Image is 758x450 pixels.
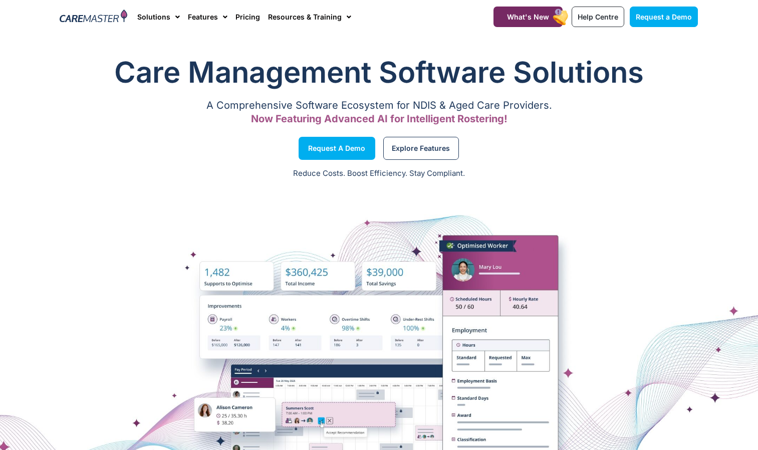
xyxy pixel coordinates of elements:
a: Request a Demo [630,7,698,27]
img: CareMaster Logo [60,10,127,25]
span: What's New [507,13,549,21]
a: Request a Demo [299,137,375,160]
span: Request a Demo [308,146,365,151]
p: A Comprehensive Software Ecosystem for NDIS & Aged Care Providers. [60,102,698,109]
p: Reduce Costs. Boost Efficiency. Stay Compliant. [6,168,752,179]
span: Explore Features [392,146,450,151]
a: What's New [493,7,563,27]
span: Now Featuring Advanced AI for Intelligent Rostering! [251,113,508,125]
a: Explore Features [383,137,459,160]
span: Help Centre [578,13,618,21]
h1: Care Management Software Solutions [60,52,698,92]
a: Help Centre [572,7,624,27]
span: Request a Demo [636,13,692,21]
